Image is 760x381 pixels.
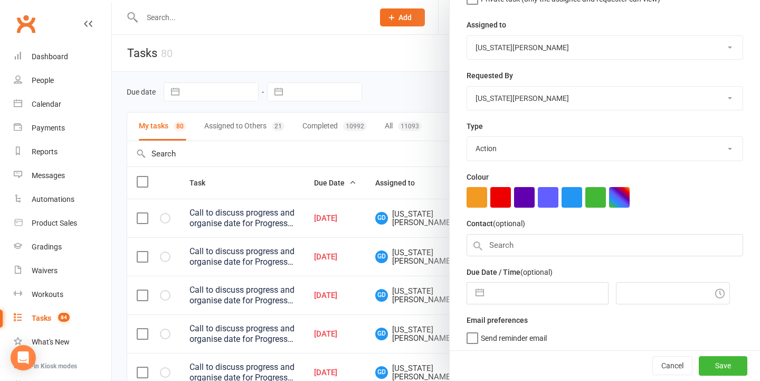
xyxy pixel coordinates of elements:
[13,11,39,37] a: Clubworx
[467,218,525,229] label: Contact
[481,330,547,342] span: Send reminder email
[14,283,111,306] a: Workouts
[493,219,525,228] small: (optional)
[467,19,506,31] label: Assigned to
[32,243,62,251] div: Gradings
[467,120,483,132] label: Type
[467,234,743,256] input: Search
[32,290,63,299] div: Workouts
[14,69,111,92] a: People
[32,124,65,132] div: Payments
[32,338,70,346] div: What's New
[14,188,111,211] a: Automations
[14,116,111,140] a: Payments
[14,259,111,283] a: Waivers
[32,76,54,85] div: People
[11,345,36,370] div: Open Intercom Messenger
[32,195,74,203] div: Automations
[32,219,77,227] div: Product Sales
[652,357,692,376] button: Cancel
[32,171,65,180] div: Messages
[467,70,513,81] label: Requested By
[32,314,51,322] div: Tasks
[32,100,61,108] div: Calendar
[32,52,68,61] div: Dashboard
[467,171,489,183] label: Colour
[14,306,111,330] a: Tasks 84
[14,164,111,188] a: Messages
[467,266,553,278] label: Due Date / Time
[14,92,111,116] a: Calendar
[14,330,111,354] a: What's New
[58,313,70,322] span: 84
[14,211,111,235] a: Product Sales
[32,147,58,156] div: Reports
[14,140,111,164] a: Reports
[32,266,58,275] div: Waivers
[699,357,747,376] button: Save
[467,314,528,326] label: Email preferences
[14,235,111,259] a: Gradings
[14,45,111,69] a: Dashboard
[520,268,553,276] small: (optional)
